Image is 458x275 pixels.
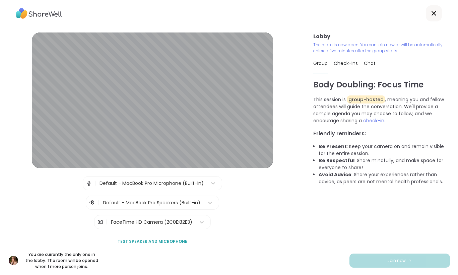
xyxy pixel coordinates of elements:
[313,42,450,54] p: The room is now open. You can join now or will be automatically entered five minutes after the gr...
[86,177,92,190] img: Microphone
[319,143,450,157] li: : Keep your camera on and remain visible for the entire session.
[118,238,187,245] span: Test speaker and microphone
[313,96,450,124] p: This session is , meaning you and fellow attendees will guide the conversation. We'll provide a s...
[334,60,358,67] span: Check-ins
[111,219,192,226] div: FaceTime HD Camera (2C0E:82E3)
[313,79,450,91] h1: Body Doubling: Focus Time
[313,32,450,41] h3: Lobby
[319,171,351,178] b: Avoid Advice
[100,180,204,187] div: Default - MacBook Pro Microphone (Built-in)
[9,256,18,265] img: shelleehance
[94,177,96,190] span: |
[106,215,108,229] span: |
[115,234,190,249] button: Test speaker and microphone
[363,117,384,124] span: check-in
[319,143,347,150] b: Be Present
[319,157,354,164] b: Be Respectful
[387,258,406,264] span: Join now
[24,252,99,270] p: You are currently the only one in the lobby. The room will be opened when 1 more person joins.
[313,60,328,67] span: Group
[97,215,103,229] img: Camera
[98,199,100,207] span: |
[408,259,412,262] img: ShareWell Logomark
[313,130,450,138] h3: Friendly reminders:
[319,171,450,185] li: : Share your experiences rather than advice, as peers are not mental health professionals.
[364,60,376,67] span: Chat
[349,254,450,268] button: Join now
[347,95,385,104] span: group-hosted
[16,6,62,21] img: ShareWell Logo
[319,157,450,171] li: : Share mindfully, and make space for everyone to share!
